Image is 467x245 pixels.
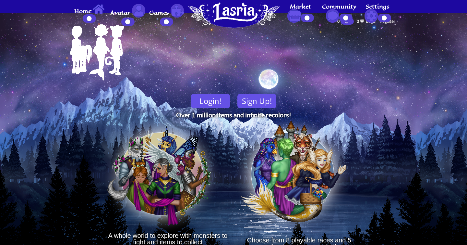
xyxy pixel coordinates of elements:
[322,4,356,9] span: Community
[102,118,219,231] img: Various Lasria Professions
[355,17,364,26] a: 0
[70,77,127,82] a: Avatar
[186,28,281,58] a: Home
[290,4,311,9] span: Market
[233,118,351,235] img: Various Lasria Species
[110,10,130,15] span: Avatar
[74,8,91,14] span: Home
[237,94,276,108] a: Sign Up!
[191,94,230,108] a: Login!
[149,10,169,15] span: Games
[366,4,389,9] span: Settings
[357,18,359,24] span: 0
[102,91,365,118] h1: Over 1 million items and infinite recolors!
[70,23,127,81] img: Default Avatar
